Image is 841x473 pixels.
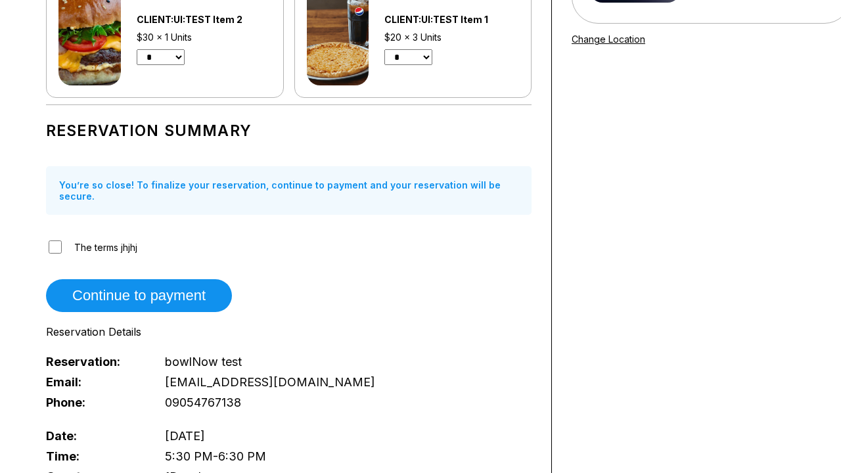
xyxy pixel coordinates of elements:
[46,166,532,215] div: You’re so close! To finalize your reservation, continue to payment and your reservation will be s...
[46,395,143,409] span: Phone:
[46,449,143,463] span: Time:
[46,355,143,369] span: Reservation:
[46,279,232,312] button: Continue to payment
[165,429,205,443] span: [DATE]
[572,34,645,45] a: Change Location
[384,14,519,25] div: CLIENT:UI:TEST Item 1
[46,122,532,140] h1: Reservation Summary
[74,242,137,253] span: The terms jhjhj
[137,32,271,43] div: $30 x 1 Units
[46,325,532,338] div: Reservation Details
[46,375,143,389] span: Email:
[165,375,375,389] span: [EMAIL_ADDRESS][DOMAIN_NAME]
[165,395,241,409] span: 09054767138
[46,429,143,443] span: Date:
[165,355,242,369] span: bowlNow test
[165,449,266,463] span: 5:30 PM - 6:30 PM
[384,32,519,43] div: $20 x 3 Units
[137,14,271,25] div: CLIENT:UI:TEST Item 2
